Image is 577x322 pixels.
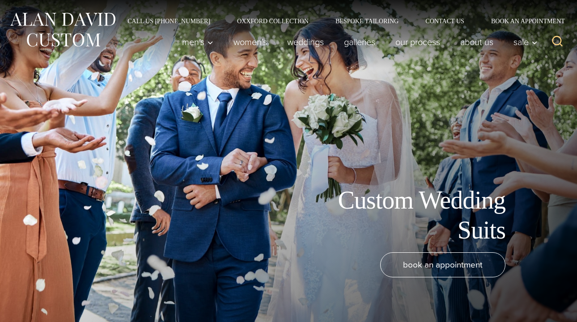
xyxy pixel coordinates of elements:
a: weddings [277,33,334,51]
img: Alan David Custom [9,10,116,50]
span: Sale [513,38,538,46]
a: Call Us [PHONE_NUMBER] [114,18,224,24]
a: About Us [450,33,504,51]
nav: Secondary Navigation [114,18,568,24]
h1: Custom Wedding Suits [304,185,505,245]
span: book an appointment [403,258,483,271]
a: Book an Appointment [478,18,568,24]
a: book an appointment [380,252,505,277]
a: Galleries [334,33,386,51]
a: Contact Us [412,18,478,24]
button: View Search Form [547,31,568,53]
a: Bespoke Tailoring [322,18,412,24]
nav: Primary Navigation [172,33,543,51]
a: Women’s [224,33,277,51]
a: Oxxford Collection [224,18,322,24]
a: Our Process [386,33,450,51]
span: Men’s [182,38,213,46]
